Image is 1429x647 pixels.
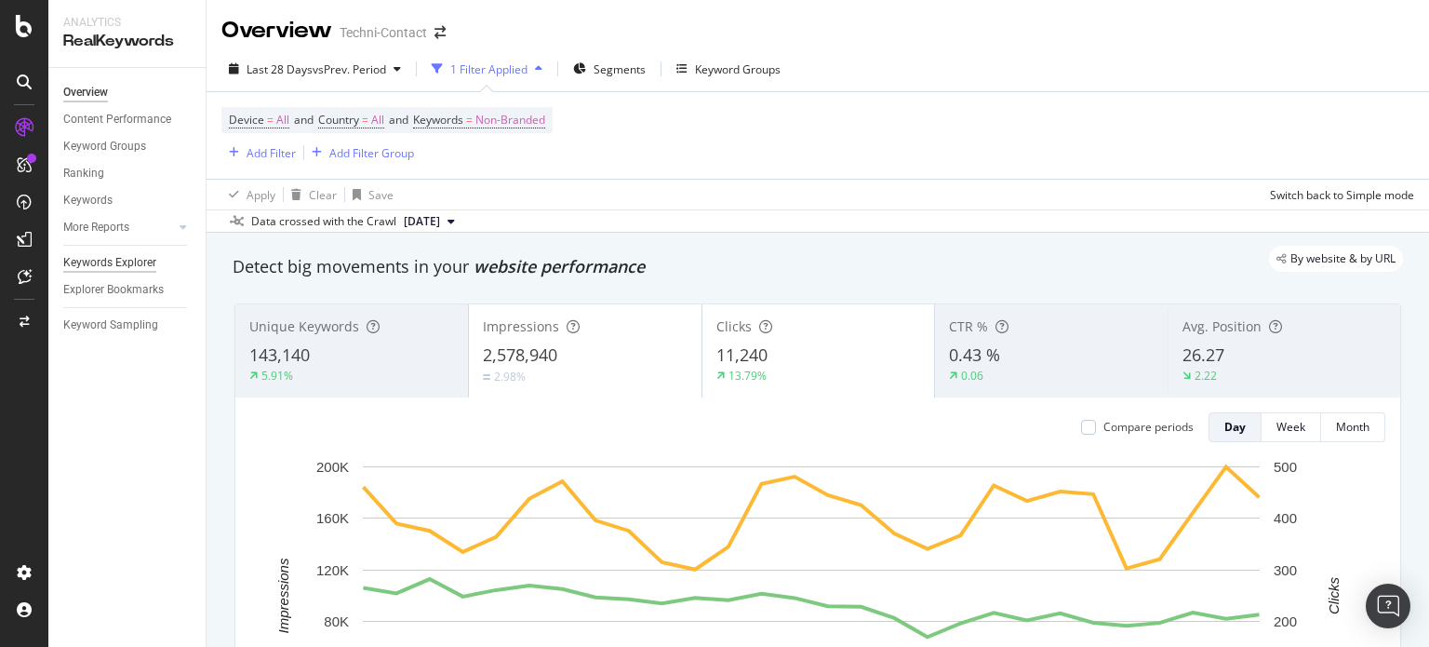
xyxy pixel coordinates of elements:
span: and [294,112,314,128]
span: 2,578,940 [483,344,557,366]
span: All [371,107,384,133]
a: Explorer Bookmarks [63,280,193,300]
div: Add Filter [247,145,296,161]
text: Clicks [1326,576,1342,613]
div: 0.06 [961,368,983,384]
a: Overview [63,83,193,102]
text: 200K [316,459,349,475]
span: Non-Branded [475,107,545,133]
div: Month [1336,419,1369,435]
span: 11,240 [716,344,768,366]
button: Day [1209,412,1262,442]
a: Keyword Sampling [63,316,193,335]
span: All [276,107,289,133]
span: CTR % [949,317,988,335]
div: 2.22 [1195,368,1217,384]
div: 1 Filter Applied [450,61,528,77]
button: Add Filter Group [304,142,414,164]
span: 0.43 % [949,344,1000,366]
button: Month [1321,412,1385,442]
div: Data crossed with the Crawl [251,213,396,230]
div: Keyword Groups [695,61,781,77]
span: Unique Keywords [249,317,359,335]
span: Avg. Position [1182,317,1262,335]
div: Compare periods [1103,419,1194,435]
img: Equal [483,374,490,380]
button: Add Filter [221,142,296,164]
a: Content Performance [63,110,193,129]
button: Switch back to Simple mode [1262,180,1414,209]
text: 200 [1274,613,1297,629]
span: Device [229,112,264,128]
span: Segments [594,61,646,77]
span: Impressions [483,317,559,335]
span: Last 28 Days [247,61,313,77]
span: and [389,112,408,128]
div: Techni-Contact [340,23,427,42]
span: 26.27 [1182,344,1224,366]
div: 13.79% [728,368,767,384]
span: vs Prev. Period [313,61,386,77]
span: Clicks [716,317,752,335]
div: Overview [63,83,108,102]
span: 143,140 [249,344,310,366]
div: Keywords [63,191,113,210]
div: RealKeywords [63,31,191,52]
div: Ranking [63,164,104,183]
button: Save [345,180,394,209]
button: Week [1262,412,1321,442]
text: 500 [1274,459,1297,475]
button: Last 28 DaysvsPrev. Period [221,54,408,84]
div: legacy label [1269,246,1403,272]
div: Keywords Explorer [63,253,156,273]
span: Keywords [413,112,463,128]
span: = [362,112,368,128]
div: Keyword Sampling [63,316,158,335]
button: [DATE] [396,210,462,233]
text: 80K [324,613,349,629]
span: By website & by URL [1290,253,1396,264]
button: Apply [221,180,275,209]
div: Week [1276,419,1305,435]
a: More Reports [63,218,174,237]
div: More Reports [63,218,129,237]
div: Analytics [63,15,191,31]
div: Clear [309,187,337,203]
text: 120K [316,562,349,578]
button: Clear [284,180,337,209]
div: Keyword Groups [63,137,146,156]
a: Keyword Groups [63,137,193,156]
text: 160K [316,510,349,526]
a: Keywords Explorer [63,253,193,273]
span: Country [318,112,359,128]
a: Ranking [63,164,193,183]
div: Overview [221,15,332,47]
button: Keyword Groups [669,54,788,84]
div: 5.91% [261,368,293,384]
div: 2.98% [494,369,526,384]
div: Add Filter Group [329,145,414,161]
span: = [466,112,473,128]
div: Apply [247,187,275,203]
span: = [267,112,274,128]
div: Switch back to Simple mode [1270,187,1414,203]
button: Segments [566,54,653,84]
button: 1 Filter Applied [424,54,550,84]
div: Open Intercom Messenger [1366,584,1410,628]
span: 2025 Aug. 31st [404,213,440,230]
a: Keywords [63,191,193,210]
div: arrow-right-arrow-left [434,26,446,39]
div: Day [1224,419,1246,435]
text: 300 [1274,562,1297,578]
div: Content Performance [63,110,171,129]
div: Explorer Bookmarks [63,280,164,300]
text: 400 [1274,510,1297,526]
text: Impressions [275,558,291,633]
div: Save [368,187,394,203]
